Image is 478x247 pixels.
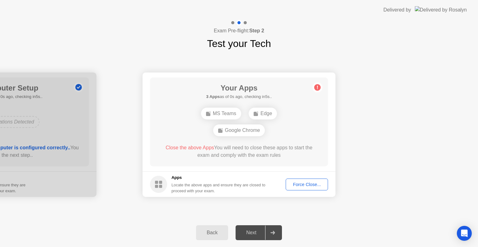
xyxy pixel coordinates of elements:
div: Back [198,230,226,235]
button: Next [236,225,282,240]
div: Next [237,230,265,235]
h5: Apps [171,175,266,181]
h4: Exam Pre-flight: [214,27,264,35]
span: Close the above Apps [166,145,214,150]
b: Step 2 [249,28,264,33]
div: MS Teams [201,108,241,119]
div: Open Intercom Messenger [457,226,472,241]
h1: Your Apps [206,82,272,94]
img: Delivered by Rosalyn [415,6,467,13]
div: Google Chrome [213,124,265,136]
h5: as of 0s ago, checking in5s.. [206,94,272,100]
div: Locate the above apps and ensure they are closed to proceed with your exam. [171,182,266,194]
button: Force Close... [286,179,328,190]
b: 3 Apps [206,94,220,99]
button: Back [196,225,228,240]
div: Delivered by [383,6,411,14]
div: Edge [249,108,277,119]
h1: Test your Tech [207,36,271,51]
div: Force Close... [288,182,326,187]
div: You will need to close these apps to start the exam and comply with the exam rules [159,144,319,159]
